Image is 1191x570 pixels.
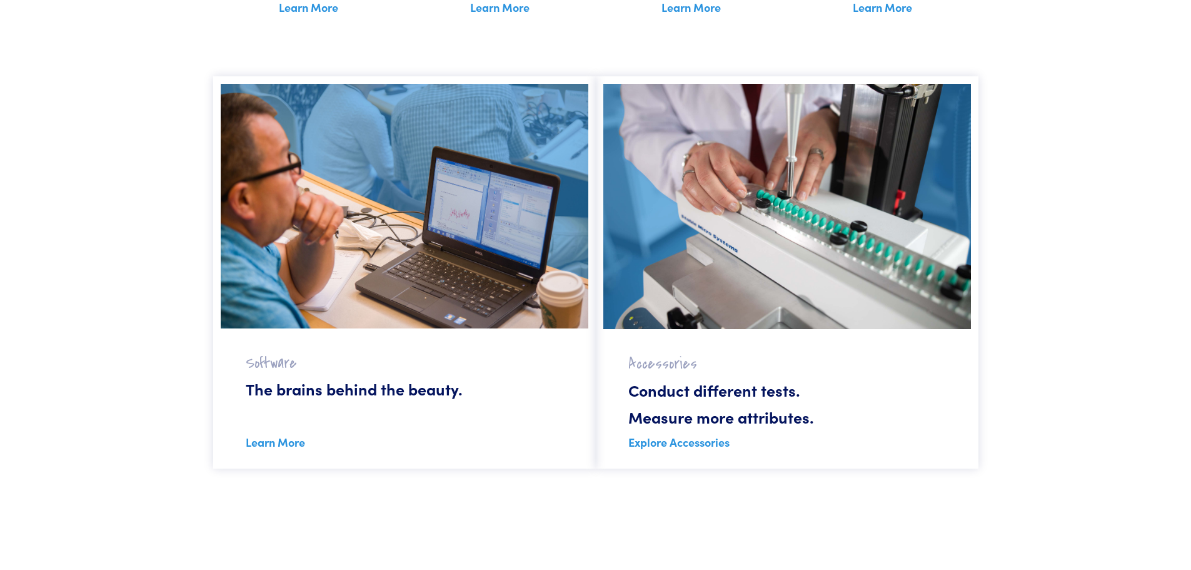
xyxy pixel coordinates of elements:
a: Learn More [246,434,305,450]
h5: Conduct different tests. [603,379,800,401]
a: Explore Accessories [628,434,730,450]
img: accessories.jpg [603,84,971,329]
img: software-1.jpg [221,84,588,328]
h2: Software [221,328,297,373]
h2: Accessories [603,329,697,374]
h5: The brains behind the beauty. [221,378,463,400]
h5: Measure more attributes. [603,406,814,428]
